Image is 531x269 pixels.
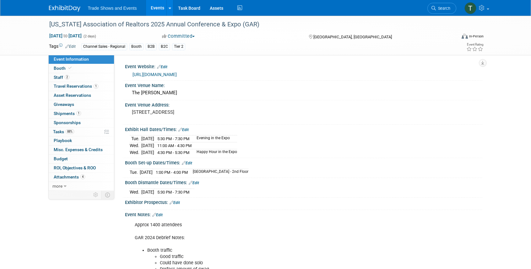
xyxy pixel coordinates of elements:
[140,169,153,175] td: [DATE]
[464,2,476,14] img: Tiff Wagner
[94,84,98,89] span: 1
[133,72,177,77] a: [URL][DOMAIN_NAME]
[47,19,447,30] div: [US_STATE] Association of Realtors 2025 Annual Conference & Expo (GAR)
[125,210,482,218] div: Event Notes:
[54,111,81,116] span: Shipments
[132,109,267,115] pre: [STREET_ADDRESS]
[49,33,82,39] span: [DATE] [DATE]
[129,43,144,50] div: Booth
[49,182,114,191] a: more
[54,156,68,161] span: Budget
[49,136,114,145] a: Playbook
[80,174,85,179] span: 4
[49,73,114,82] a: Staff2
[62,33,68,38] span: to
[436,6,450,11] span: Search
[189,181,199,185] a: Edit
[90,191,101,199] td: Personalize Event Tab Strip
[49,43,76,50] td: Tags
[469,34,484,39] div: In-Person
[152,213,163,217] a: Edit
[101,191,114,199] td: Toggle Event Tabs
[141,135,154,142] td: [DATE]
[66,129,74,134] span: 88%
[125,81,482,89] div: Event Venue Name:
[76,111,81,116] span: 1
[54,174,85,179] span: Attachments
[141,149,154,156] td: [DATE]
[130,189,141,195] td: Wed.
[49,91,114,100] a: Asset Reservations
[130,169,140,175] td: Tue.
[130,142,141,149] td: Wed.
[49,64,114,73] a: Booth
[54,165,96,170] span: ROI, Objectives & ROO
[141,189,154,195] td: [DATE]
[466,43,483,46] div: Event Rating
[313,35,392,39] span: [GEOGRAPHIC_DATA], [GEOGRAPHIC_DATA]
[65,44,76,49] a: Edit
[125,125,482,133] div: Exhibit Hall Dates/Times:
[49,155,114,163] a: Budget
[170,200,180,205] a: Edit
[49,82,114,91] a: Travel Reservations1
[125,198,482,206] div: Exhibitor Prospectus:
[157,190,189,195] span: 5:30 PM - 7:30 PM
[130,135,141,142] td: Tue.
[160,260,409,266] li: Could have done solo
[462,34,468,39] img: Format-Inperson.png
[157,136,189,141] span: 5:30 PM - 7:30 PM
[49,100,114,109] a: Giveaways
[53,129,74,134] span: Tasks
[130,88,478,98] div: The [PERSON_NAME]
[157,143,192,148] span: 11:00 AM - 4:30 PM
[83,34,96,38] span: (2 days)
[157,150,189,155] span: 4:30 PM - 5:30 PM
[49,5,80,12] img: ExhibitDay
[52,184,62,189] span: more
[419,33,484,42] div: Event Format
[68,66,72,70] i: Booth reservation complete
[172,43,185,50] div: Tier 2
[159,43,170,50] div: B2C
[178,128,189,132] a: Edit
[189,169,248,175] td: [GEOGRAPHIC_DATA] - 2nd Floor
[125,100,482,108] div: Event Venue Address:
[54,147,103,152] span: Misc. Expenses & Credits
[49,118,114,127] a: Sponsorships
[160,33,197,40] button: Committed
[54,93,91,98] span: Asset Reservations
[160,254,409,260] li: Good traffic
[125,158,482,166] div: Booth Set-up Dates/Times:
[49,173,114,182] a: Attachments4
[49,164,114,173] a: ROI, Objectives & ROO
[54,138,72,143] span: Playbook
[65,75,69,80] span: 2
[88,6,137,11] span: Trade Shows and Events
[49,55,114,64] a: Event Information
[49,128,114,136] a: Tasks88%
[193,149,237,156] td: Happy Hour in the Expo
[141,142,154,149] td: [DATE]
[54,120,81,125] span: Sponsorships
[193,135,237,142] td: Evening in the Expo
[156,170,188,175] span: 1:00 PM - 4:00 PM
[81,43,127,50] div: Channel Sales - Regional
[157,65,167,69] a: Edit
[54,66,73,71] span: Booth
[182,161,192,165] a: Edit
[427,3,456,14] a: Search
[130,149,141,156] td: Wed.
[54,84,98,89] span: Travel Reservations
[49,109,114,118] a: Shipments1
[54,102,74,107] span: Giveaways
[54,75,69,80] span: Staff
[125,62,482,70] div: Event Website:
[125,178,482,186] div: Booth Dismantle Dates/Times:
[146,43,157,50] div: B2B
[49,145,114,154] a: Misc. Expenses & Credits
[54,57,89,62] span: Event Information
